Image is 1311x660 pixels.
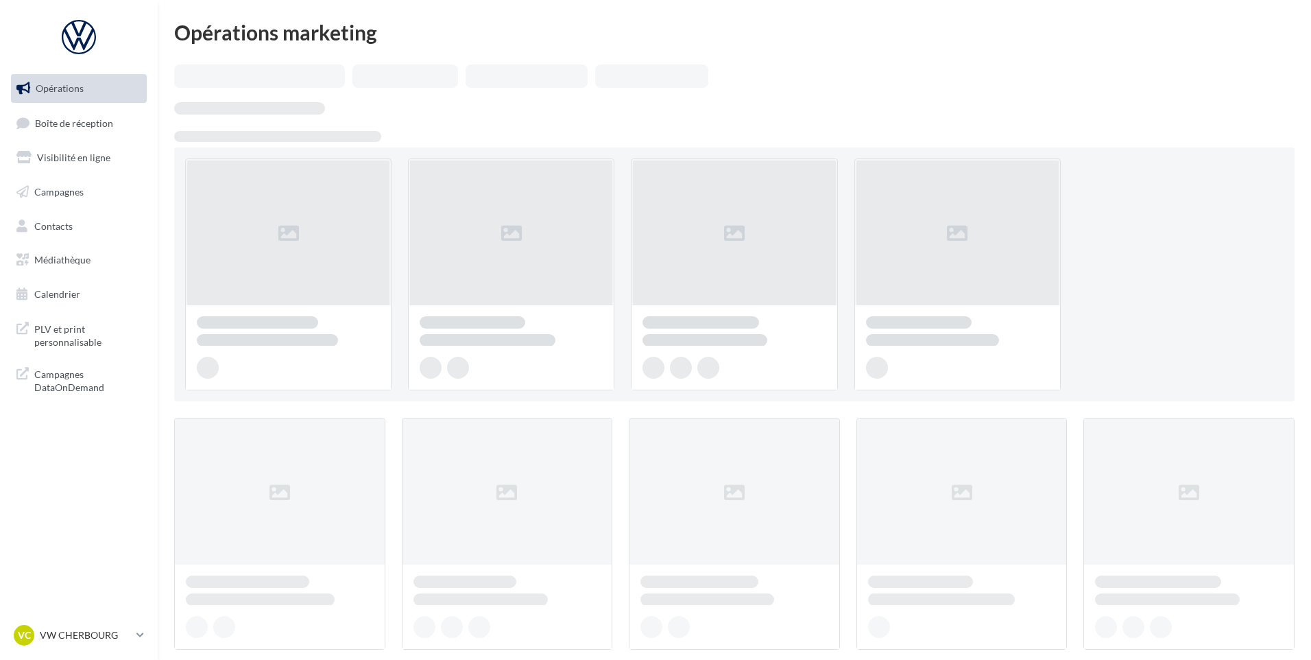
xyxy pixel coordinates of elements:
span: PLV et print personnalisable [34,320,141,349]
div: Opérations marketing [174,22,1295,43]
a: Médiathèque [8,246,149,274]
a: Boîte de réception [8,108,149,138]
span: Boîte de réception [35,117,113,128]
a: VC VW CHERBOURG [11,622,147,648]
span: Campagnes [34,186,84,198]
span: Calendrier [34,288,80,300]
span: VC [18,628,31,642]
p: VW CHERBOURG [40,628,131,642]
a: PLV et print personnalisable [8,314,149,355]
span: Campagnes DataOnDemand [34,365,141,394]
span: Médiathèque [34,254,91,266]
a: Visibilité en ligne [8,143,149,172]
span: Contacts [34,220,73,231]
span: Opérations [36,82,84,94]
a: Opérations [8,74,149,103]
a: Campagnes [8,178,149,207]
span: Visibilité en ligne [37,152,110,163]
a: Contacts [8,212,149,241]
a: Calendrier [8,280,149,309]
a: Campagnes DataOnDemand [8,360,149,400]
